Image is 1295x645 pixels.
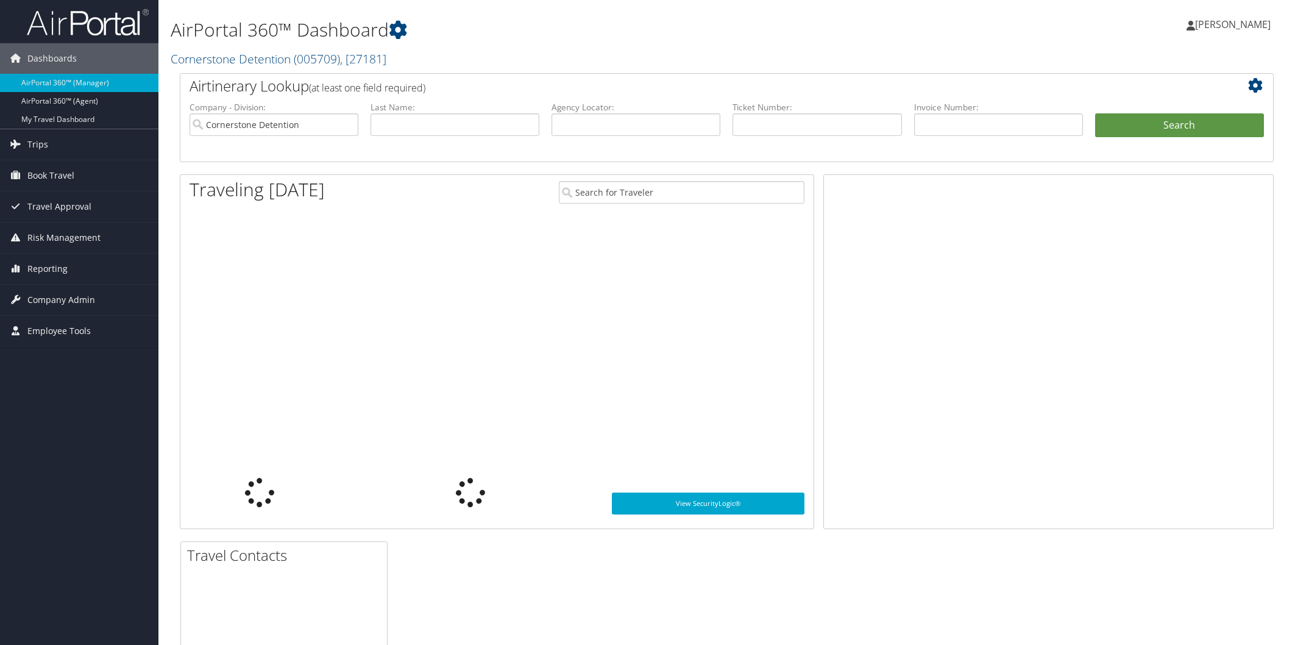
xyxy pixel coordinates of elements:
h2: Travel Contacts [187,545,387,566]
label: Agency Locator: [552,101,720,113]
img: airportal-logo.png [27,8,149,37]
span: [PERSON_NAME] [1195,18,1271,31]
input: Search for Traveler [559,181,804,204]
label: Ticket Number: [733,101,901,113]
span: ( 005709 ) [294,51,340,67]
label: Company - Division: [190,101,358,113]
span: Dashboards [27,43,77,74]
span: Trips [27,129,48,160]
span: (at least one field required) [309,81,425,94]
button: Search [1095,113,1264,138]
a: [PERSON_NAME] [1187,6,1283,43]
a: View SecurityLogic® [612,493,804,515]
h1: AirPortal 360™ Dashboard [171,17,912,43]
span: Book Travel [27,160,74,191]
label: Invoice Number: [914,101,1083,113]
h2: Airtinerary Lookup [190,76,1173,96]
span: Reporting [27,254,68,284]
label: Last Name: [371,101,539,113]
span: Travel Approval [27,191,91,222]
h1: Traveling [DATE] [190,177,325,202]
span: Employee Tools [27,316,91,346]
span: Company Admin [27,285,95,315]
span: Risk Management [27,223,101,253]
a: Cornerstone Detention [171,51,386,67]
span: , [ 27181 ] [340,51,386,67]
